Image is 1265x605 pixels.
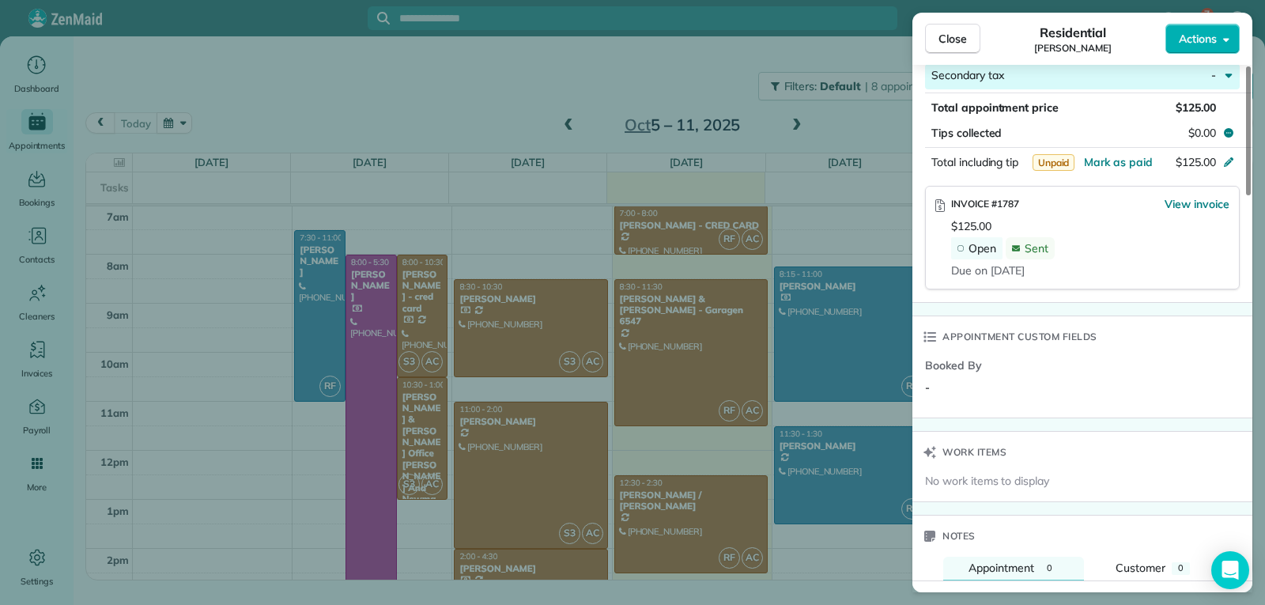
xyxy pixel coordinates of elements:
[942,444,1006,460] span: Work items
[938,31,967,47] span: Close
[1025,241,1048,255] span: Sent
[925,122,1240,144] button: Tips collected$0.00
[1176,100,1216,115] span: $125.00
[1188,125,1216,141] span: $0.00
[925,473,1049,489] span: No work items to display
[931,100,1059,115] span: Total appointment price
[969,561,1034,575] span: Appointment
[1165,196,1229,212] button: View invoice
[925,380,930,395] span: -
[1176,155,1216,169] span: $125.00
[942,329,1097,345] span: Appointment custom fields
[1211,68,1216,82] span: -
[969,241,996,255] span: Open
[942,528,976,544] span: Notes
[1040,23,1107,42] span: Residential
[1116,561,1165,575] span: Customer
[931,125,1002,141] span: Tips collected
[1084,155,1153,169] span: Mark as paid
[925,357,1071,373] span: Booked By
[1179,31,1217,47] span: Actions
[1033,154,1075,171] span: Unpaid
[1211,551,1249,589] div: Open Intercom Messenger
[1034,42,1112,55] span: [PERSON_NAME]
[1178,562,1184,573] span: 0
[1084,154,1153,170] button: Mark as paid
[951,219,991,233] span: $125.00
[931,155,1018,169] span: Total including tip
[931,68,1004,82] span: Secondary tax
[951,263,1025,278] span: Due on [DATE]
[925,24,980,54] button: Close
[951,198,1019,210] span: INVOICE #1787
[1047,562,1052,573] span: 0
